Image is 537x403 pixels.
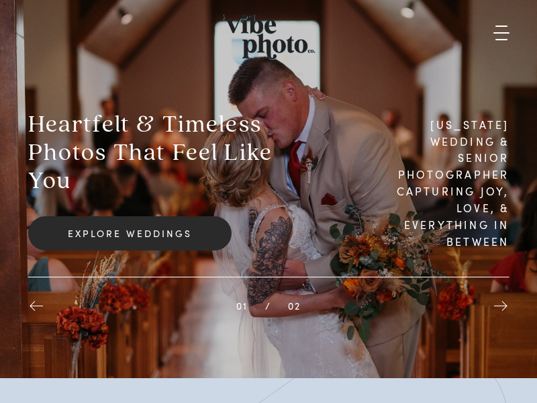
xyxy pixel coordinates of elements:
[195,11,315,60] img: Vibe Photo Co.
[288,300,301,312] span: 02
[162,111,262,139] span: Timeless
[28,216,232,251] a: Explore weddings
[173,139,219,167] span: Feel
[265,300,271,312] span: /
[236,300,248,312] span: 01
[68,227,192,240] span: Explore weddings
[224,139,273,167] span: Like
